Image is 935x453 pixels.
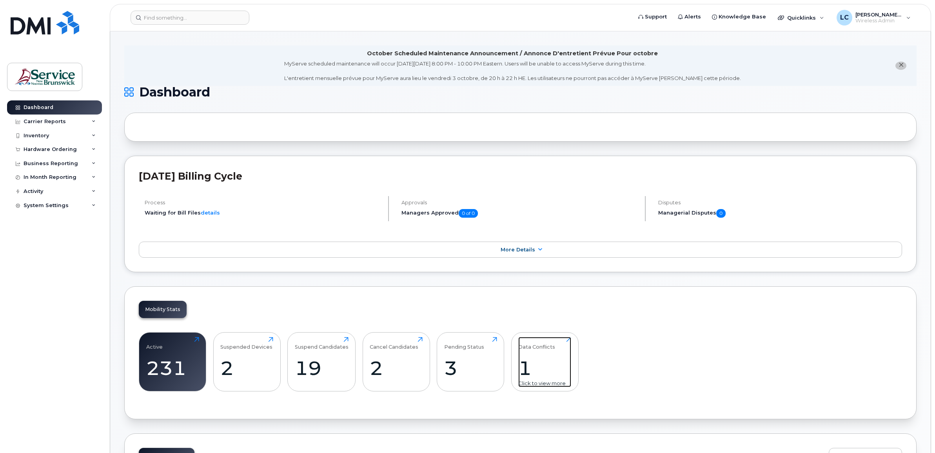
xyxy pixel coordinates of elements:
span: 0 of 0 [459,209,478,218]
a: Data Conflicts1Click to view more [518,337,571,387]
div: October Scheduled Maintenance Announcement / Annonce D'entretient Prévue Pour octobre [367,49,658,58]
div: 19 [295,357,349,380]
h5: Managers Approved [401,209,638,218]
span: More Details [501,247,535,253]
span: Dashboard [139,86,210,98]
div: MyServe scheduled maintenance will occur [DATE][DATE] 8:00 PM - 10:00 PM Eastern. Users will be u... [284,60,741,82]
div: 1 [518,357,571,380]
div: Active [146,337,163,350]
h4: Process [145,200,381,206]
div: Suspended Devices [220,337,272,350]
h5: Managerial Disputes [658,209,902,218]
h2: [DATE] Billing Cycle [139,170,902,182]
h4: Approvals [401,200,638,206]
li: Waiting for Bill Files [145,209,381,216]
a: Active231 [146,337,199,387]
a: Suspend Candidates19 [295,337,349,387]
div: Data Conflicts [518,337,555,350]
div: Cancel Candidates [370,337,418,350]
div: 2 [220,357,273,380]
a: Suspended Devices2 [220,337,273,387]
a: Pending Status3 [444,337,497,387]
button: close notification [895,62,906,70]
div: Pending Status [444,337,484,350]
a: details [201,209,220,216]
h4: Disputes [658,200,902,206]
div: Click to view more [518,380,571,387]
div: Suspend Candidates [295,337,349,350]
div: 3 [444,357,497,380]
div: 2 [370,357,423,380]
span: 0 [716,209,726,218]
a: Cancel Candidates2 [370,337,423,387]
div: 231 [146,357,199,380]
